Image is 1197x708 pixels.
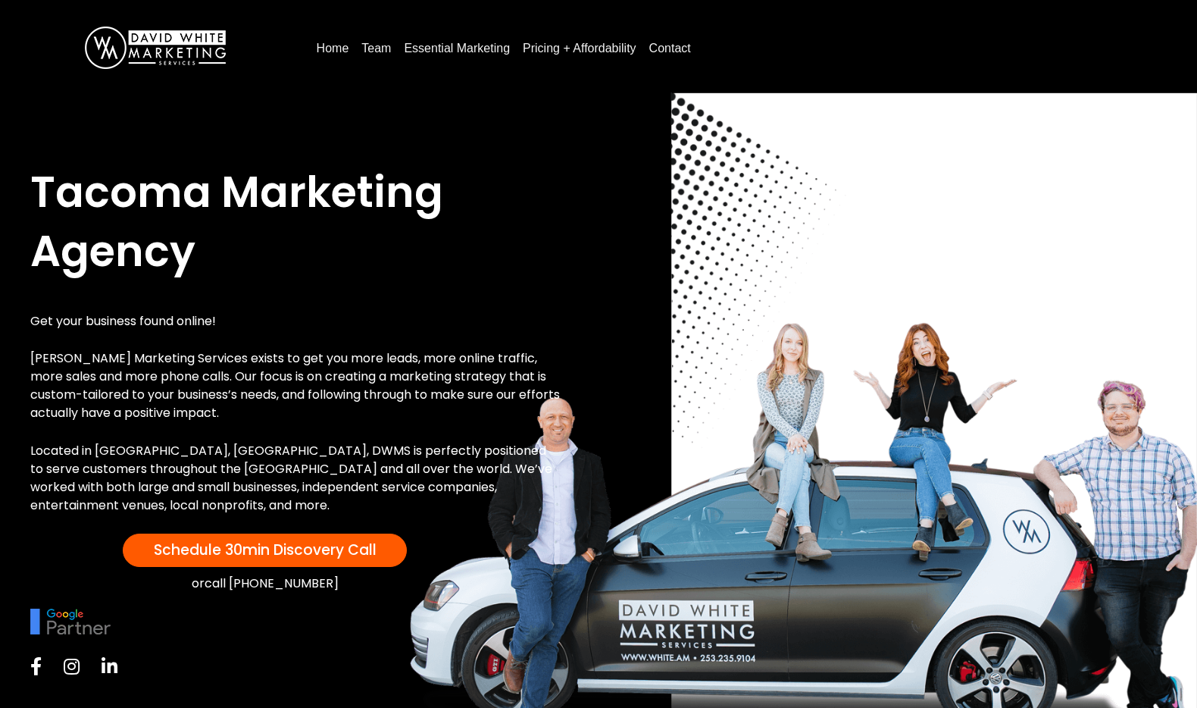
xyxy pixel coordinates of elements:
[154,540,377,560] span: Schedule 30min Discovery Call
[30,312,560,331] p: Get your business found online!
[30,162,443,281] span: Tacoma Marketing Agency
[517,36,642,61] a: Pricing + Affordability
[30,609,111,634] img: google-partner
[30,442,560,515] p: Located in [GEOGRAPHIC_DATA], [GEOGRAPHIC_DATA], DWMS is perfectly positioned to serve customers ...
[311,36,355,61] a: Home
[85,40,226,53] a: DavidWhite-Marketing-Logo
[643,36,697,61] a: Contact
[30,575,499,594] div: or
[355,36,397,61] a: Team
[30,349,560,422] p: [PERSON_NAME] Marketing Services exists to get you more leads, more online traffic, more sales an...
[398,36,516,61] a: Essential Marketing
[85,27,226,69] img: DavidWhite-Marketing-Logo
[311,36,1167,61] nav: Menu
[205,575,339,592] a: call [PHONE_NUMBER]
[30,614,111,627] picture: google-partner
[123,534,407,567] a: Schedule 30min Discovery Call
